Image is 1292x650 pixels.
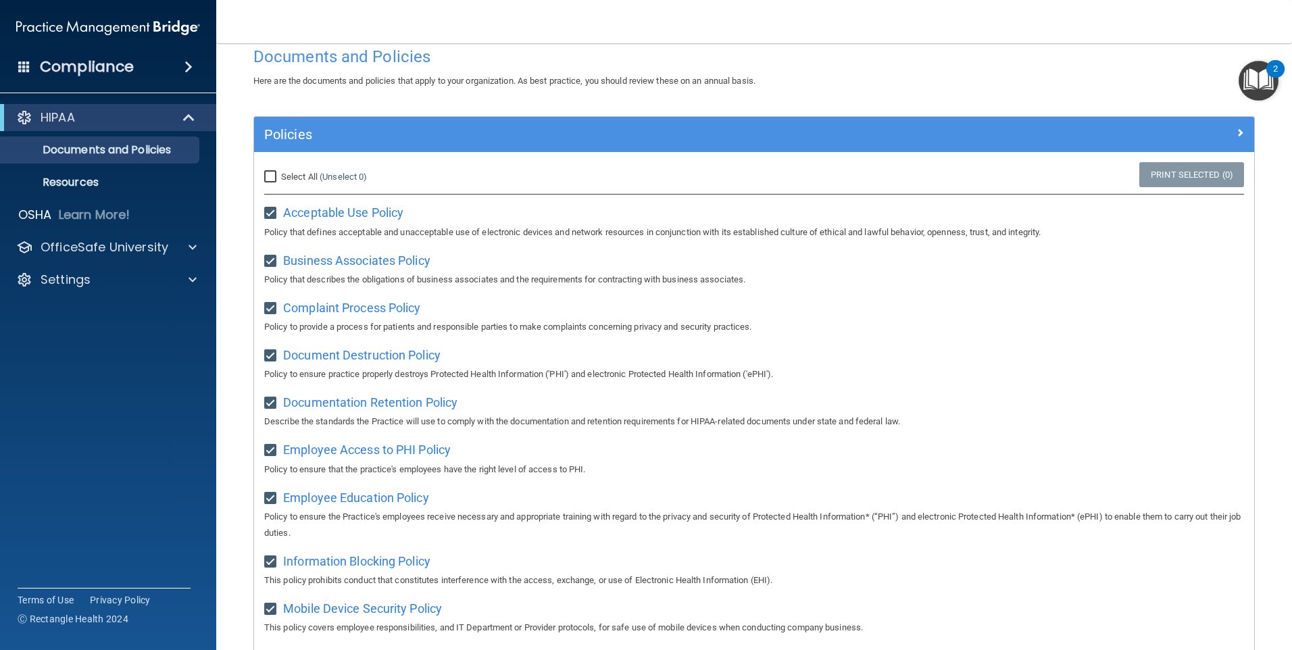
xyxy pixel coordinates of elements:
[283,253,430,268] span: Business Associates Policy
[320,172,367,182] a: (Unselect 0)
[253,76,755,86] span: Here are the documents and policies that apply to your organization. As best practice, you should...
[264,461,1244,478] p: Policy to ensure that the practice's employees have the right level of access to PHI.
[41,109,75,126] p: HIPAA
[264,509,1244,541] p: Policy to ensure the Practice's employees receive necessary and appropriate training with regard ...
[264,127,994,142] h5: Policies
[264,172,280,182] input: Select All (Unselect 0)
[16,239,197,255] a: OfficeSafe University
[283,395,457,409] span: Documentation Retention Policy
[283,205,403,220] span: Acceptable Use Policy
[1273,69,1278,86] div: 2
[16,272,197,288] a: Settings
[18,207,52,223] p: OSHA
[283,491,429,505] span: Employee Education Policy
[283,601,442,616] span: Mobile Device Security Policy
[283,443,451,457] span: Employee Access to PHI Policy
[59,207,130,223] p: Learn More!
[264,319,1244,335] p: Policy to provide a process for patients and responsible parties to make complaints concerning pr...
[1239,61,1278,101] button: Open Resource Center, 2 new notifications
[264,366,1244,382] p: Policy to ensure practice properly destroys Protected Health Information ('PHI') and electronic P...
[16,14,200,41] img: PMB logo
[40,57,134,76] h4: Compliance
[18,593,74,607] a: Terms of Use
[281,172,318,182] span: Select All
[264,272,1244,288] p: Policy that describes the obligations of business associates and the requirements for contracting...
[264,414,1244,430] p: Describe the standards the Practice will use to comply with the documentation and retention requi...
[264,224,1244,241] p: Policy that defines acceptable and unacceptable use of electronic devices and network resources i...
[41,239,168,255] p: OfficeSafe University
[16,109,196,126] a: HIPAA
[253,48,1255,66] h4: Documents and Policies
[9,176,193,189] p: Resources
[283,301,420,315] span: Complaint Process Policy
[283,348,441,362] span: Document Destruction Policy
[41,272,91,288] p: Settings
[283,554,430,568] span: Information Blocking Policy
[9,143,193,157] p: Documents and Policies
[264,124,1244,145] a: Policies
[264,620,1244,636] p: This policy covers employee responsibilities, and IT Department or Provider protocols, for safe u...
[90,593,151,607] a: Privacy Policy
[264,572,1244,589] p: This policy prohibits conduct that constitutes interference with the access, exchange, or use of ...
[18,612,128,626] span: Ⓒ Rectangle Health 2024
[1139,162,1244,187] a: Print Selected (0)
